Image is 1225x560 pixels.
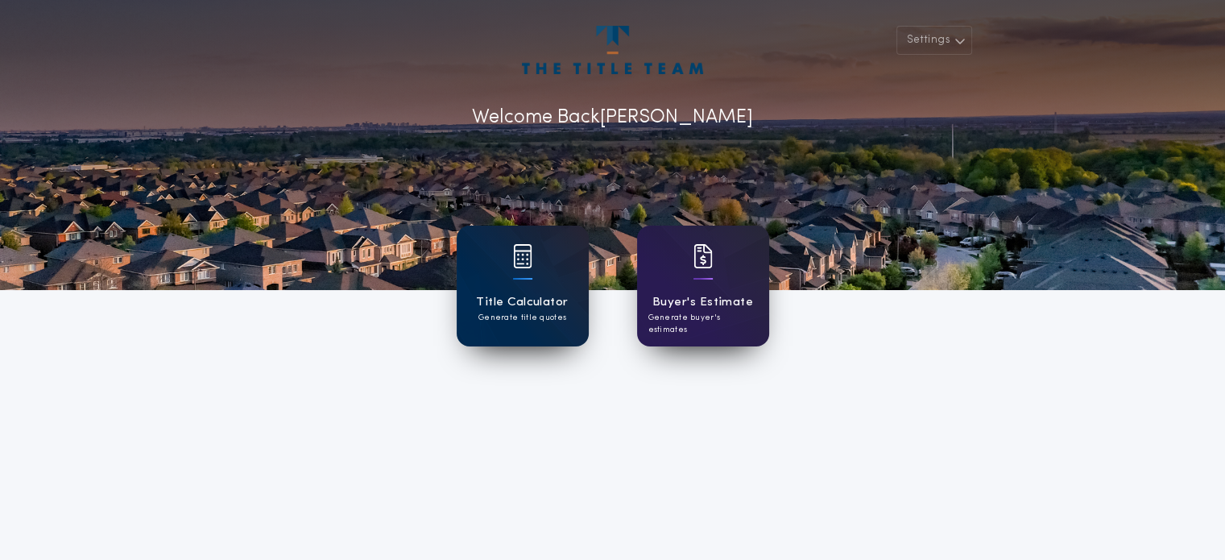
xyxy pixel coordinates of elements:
[522,26,702,74] img: account-logo
[513,244,532,268] img: card icon
[637,226,769,346] a: card iconBuyer's EstimateGenerate buyer's estimates
[476,293,568,312] h1: Title Calculator
[472,103,753,132] p: Welcome Back [PERSON_NAME]
[478,312,566,324] p: Generate title quotes
[896,26,972,55] button: Settings
[457,226,589,346] a: card iconTitle CalculatorGenerate title quotes
[648,312,758,336] p: Generate buyer's estimates
[693,244,713,268] img: card icon
[652,293,753,312] h1: Buyer's Estimate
